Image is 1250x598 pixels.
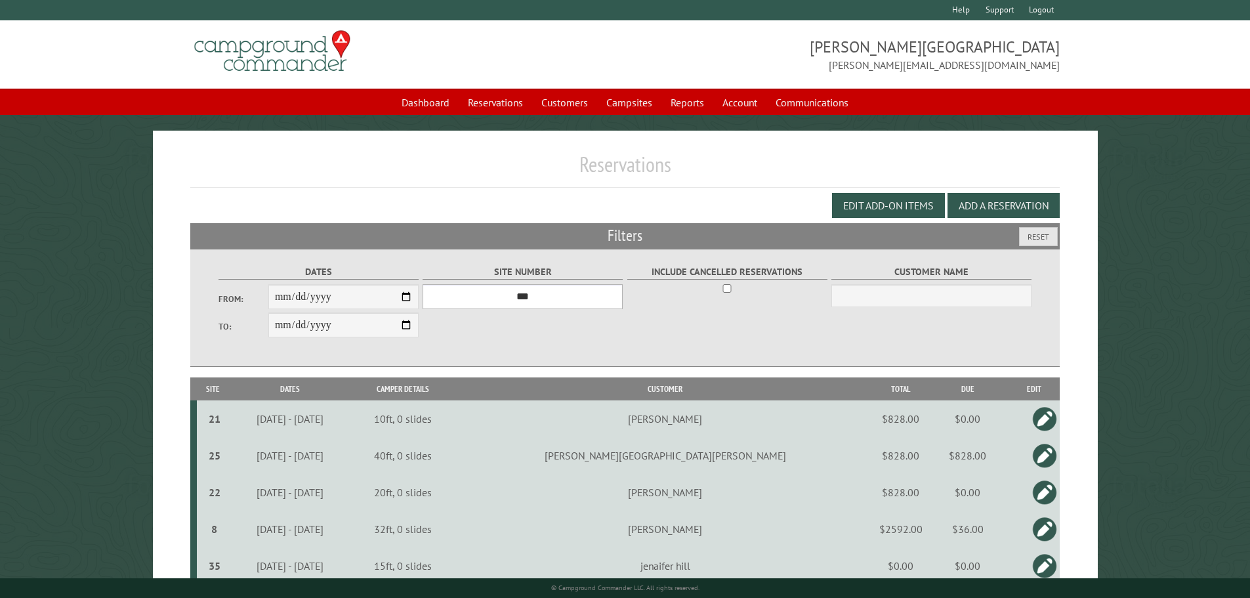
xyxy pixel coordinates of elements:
td: [PERSON_NAME] [456,511,875,547]
button: Edit Add-on Items [832,193,945,218]
span: [PERSON_NAME][GEOGRAPHIC_DATA] [PERSON_NAME][EMAIL_ADDRESS][DOMAIN_NAME] [625,36,1060,73]
td: [PERSON_NAME][GEOGRAPHIC_DATA][PERSON_NAME] [456,437,875,474]
td: 32ft, 0 slides [350,511,456,547]
td: jenaifer hill [456,547,875,584]
td: $828.00 [875,437,927,474]
th: Camper Details [350,377,456,400]
a: Customers [533,90,596,115]
button: Reset [1019,227,1058,246]
div: [DATE] - [DATE] [232,412,348,425]
th: Due [927,377,1008,400]
div: [DATE] - [DATE] [232,559,348,572]
a: Dashboard [394,90,457,115]
label: Include Cancelled Reservations [627,265,827,280]
th: Dates [229,377,350,400]
td: $0.00 [875,547,927,584]
div: [DATE] - [DATE] [232,449,348,462]
div: 8 [202,523,228,536]
label: To: [219,320,268,333]
div: 35 [202,559,228,572]
td: $36.00 [927,511,1008,547]
td: $0.00 [927,547,1008,584]
label: Site Number [423,265,623,280]
small: © Campground Commander LLC. All rights reserved. [551,584,699,592]
label: Customer Name [831,265,1031,280]
div: [DATE] - [DATE] [232,486,348,499]
th: Edit [1008,377,1060,400]
td: $0.00 [927,474,1008,511]
label: From: [219,293,268,305]
a: Account [715,90,765,115]
td: 40ft, 0 slides [350,437,456,474]
a: Reservations [460,90,531,115]
button: Add a Reservation [948,193,1060,218]
div: 25 [202,449,228,462]
td: $2592.00 [875,511,927,547]
div: 22 [202,486,228,499]
a: Reports [663,90,712,115]
th: Site [197,377,230,400]
td: $828.00 [927,437,1008,474]
th: Total [875,377,927,400]
td: $0.00 [927,400,1008,437]
th: Customer [456,377,875,400]
td: $828.00 [875,400,927,437]
td: [PERSON_NAME] [456,400,875,437]
a: Campsites [598,90,660,115]
h2: Filters [190,223,1060,248]
img: Campground Commander [190,26,354,77]
td: 20ft, 0 slides [350,474,456,511]
div: 21 [202,412,228,425]
td: $828.00 [875,474,927,511]
td: 10ft, 0 slides [350,400,456,437]
td: 15ft, 0 slides [350,547,456,584]
h1: Reservations [190,152,1060,188]
a: Communications [768,90,856,115]
div: [DATE] - [DATE] [232,523,348,536]
label: Dates [219,265,419,280]
td: [PERSON_NAME] [456,474,875,511]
